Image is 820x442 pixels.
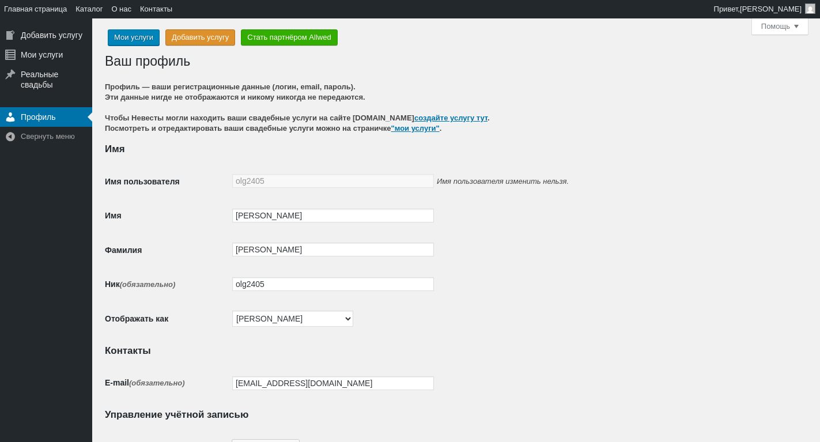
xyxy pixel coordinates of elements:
[105,410,808,420] h2: Управление учётной записью
[105,211,122,220] label: Имя
[391,124,440,133] a: "мои услуги"
[165,29,235,46] a: Добавить услугу
[105,48,190,72] h1: Ваш профиль
[105,177,180,186] label: Имя пользователя
[108,29,160,46] a: Мои услуги
[105,245,142,255] label: Фамилия
[105,144,808,154] h2: Имя
[740,5,802,13] span: [PERSON_NAME]
[129,379,185,387] span: (обязательно)
[105,113,808,134] span: Чтобы Невесты могли находить ваши свадебные услуги на сайте [DOMAIN_NAME] . Посмотреть и отредакт...
[105,314,168,323] label: Отображать как
[105,82,808,103] h4: Профиль — ваши регистрационные данные (логин, email, пароль). Эти данные нигде не отображаются и ...
[105,279,175,289] label: Ник
[105,346,808,356] h2: Контакты
[414,114,488,122] a: создайте услугу тут
[752,18,808,35] button: Помощь
[437,177,569,186] span: Имя пользователя изменить нельзя.
[241,29,337,46] a: Стать партнёром Allwed
[120,280,176,289] span: (обязательно)
[105,378,185,387] label: E-mail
